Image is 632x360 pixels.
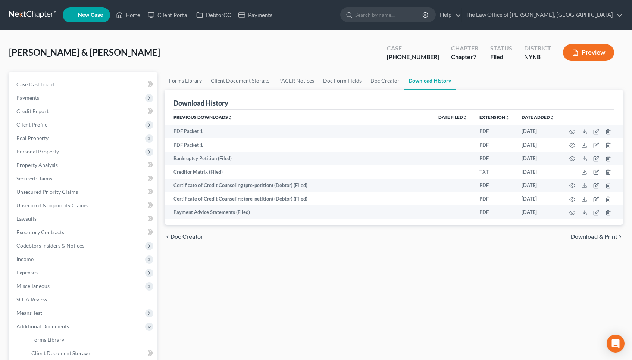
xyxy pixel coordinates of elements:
td: PDF [473,192,516,205]
a: Secured Claims [10,172,157,185]
a: Home [112,8,144,22]
td: PDF [473,125,516,138]
a: DebtorCC [193,8,235,22]
div: Open Intercom Messenger [607,335,625,353]
i: unfold_more [505,115,510,120]
span: Client Profile [16,121,47,128]
div: Chapter [451,44,478,53]
span: New Case [78,12,103,18]
td: PDF [473,152,516,165]
span: Doc Creator [170,234,203,240]
td: [DATE] [516,165,560,179]
a: Unsecured Priority Claims [10,185,157,199]
a: Executory Contracts [10,226,157,239]
td: [DATE] [516,192,560,205]
span: Property Analysis [16,162,58,168]
a: Client Portal [144,8,193,22]
button: Download & Print chevron_right [571,234,623,240]
a: Forms Library [165,72,206,90]
span: Codebtors Insiders & Notices [16,242,84,249]
td: [DATE] [516,152,560,165]
span: Credit Report [16,108,49,114]
td: [DATE] [516,138,560,152]
a: Previous Downloadsunfold_more [173,114,232,120]
div: Filed [490,53,512,61]
a: Doc Form Fields [319,72,366,90]
a: Doc Creator [366,72,404,90]
button: chevron_left Doc Creator [165,234,203,240]
span: Additional Documents [16,323,69,329]
a: Extensionunfold_more [479,114,510,120]
span: Expenses [16,269,38,276]
a: Lawsuits [10,212,157,226]
a: Unsecured Nonpriority Claims [10,199,157,212]
span: 7 [473,53,476,60]
a: Payments [235,8,276,22]
a: Download History [404,72,456,90]
a: PACER Notices [274,72,319,90]
span: Income [16,256,34,262]
a: Client Document Storage [25,347,157,360]
a: Property Analysis [10,158,157,172]
td: Bankruptcy Petition (Filed) [165,152,433,165]
i: chevron_left [165,234,170,240]
span: Client Document Storage [31,350,90,356]
td: Payment Advice Statements (Filed) [165,205,433,219]
span: Real Property [16,135,49,141]
a: SOFA Review [10,293,157,306]
span: Lawsuits [16,215,37,222]
span: Unsecured Priority Claims [16,189,78,195]
td: PDF Packet 1 [165,138,433,152]
span: Means Test [16,310,42,316]
div: Status [490,44,512,53]
div: Chapter [451,53,478,61]
td: PDF Packet 1 [165,125,433,138]
a: Help [436,8,461,22]
td: PDF [473,179,516,192]
td: Creditor Matrix (Filed) [165,165,433,179]
div: Previous Downloads [165,110,623,219]
td: TXT [473,165,516,179]
i: unfold_more [228,115,232,120]
a: Client Document Storage [206,72,274,90]
span: Secured Claims [16,175,52,181]
td: Certificate of Credit Counseling (pre-petition) (Debtor) (Filed) [165,179,433,192]
span: Forms Library [31,336,64,343]
button: Preview [563,44,614,61]
span: Case Dashboard [16,81,54,87]
div: NYNB [524,53,551,61]
td: PDF [473,205,516,219]
a: Date addedunfold_more [522,114,554,120]
td: [DATE] [516,179,560,192]
a: Case Dashboard [10,78,157,91]
a: Credit Report [10,105,157,118]
div: District [524,44,551,53]
td: PDF [473,138,516,152]
i: unfold_more [550,115,554,120]
div: Case [387,44,439,53]
i: chevron_right [617,234,623,240]
span: Payments [16,94,39,101]
span: Unsecured Nonpriority Claims [16,202,88,208]
span: Executory Contracts [16,229,64,235]
div: [PHONE_NUMBER] [387,53,439,61]
td: [DATE] [516,205,560,219]
a: Date Filedunfold_more [438,114,467,120]
span: Personal Property [16,148,59,155]
span: [PERSON_NAME] & [PERSON_NAME] [9,47,160,58]
input: Search by name... [355,8,423,22]
a: The Law Office of [PERSON_NAME], [GEOGRAPHIC_DATA] [462,8,623,22]
a: Forms Library [25,333,157,347]
div: Download History [173,99,228,108]
td: Certificate of Credit Counseling (pre-petition) (Debtor) (Filed) [165,192,433,205]
td: [DATE] [516,125,560,138]
i: unfold_more [463,115,467,120]
span: SOFA Review [16,296,47,302]
span: Download & Print [571,234,617,240]
span: Miscellaneous [16,283,50,289]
